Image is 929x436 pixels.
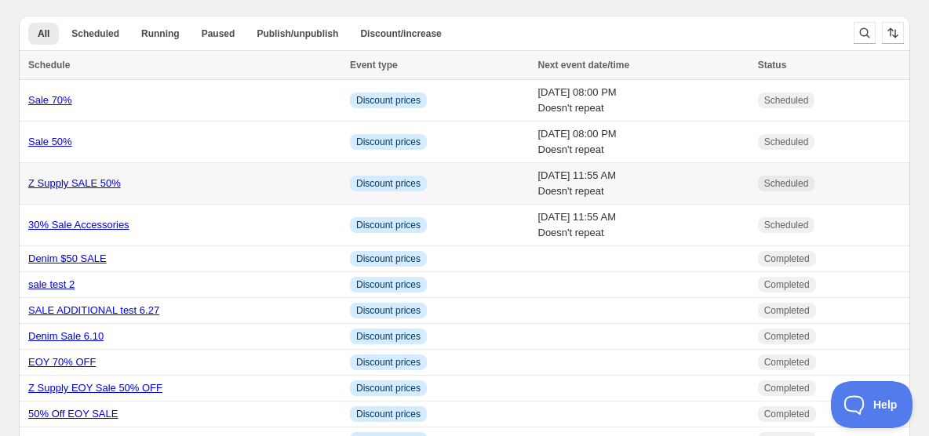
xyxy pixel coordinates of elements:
[534,163,753,205] td: [DATE] 11:55 AM Doesn't repeat
[28,60,70,71] span: Schedule
[350,60,398,71] span: Event type
[764,356,810,369] span: Completed
[538,60,630,71] span: Next event date/time
[356,304,421,317] span: Discount prices
[356,219,421,231] span: Discount prices
[71,27,119,40] span: Scheduled
[356,94,421,107] span: Discount prices
[28,136,72,147] a: Sale 50%
[257,27,338,40] span: Publish/unpublish
[764,253,810,265] span: Completed
[28,177,121,189] a: Z Supply SALE 50%
[534,205,753,246] td: [DATE] 11:55 AM Doesn't repeat
[28,408,118,420] a: 50% Off EOY SALE
[764,278,810,291] span: Completed
[356,253,421,265] span: Discount prices
[356,382,421,394] span: Discount prices
[356,136,421,148] span: Discount prices
[534,80,753,122] td: [DATE] 08:00 PM Doesn't repeat
[28,356,96,368] a: EOY 70% OFF
[356,408,421,420] span: Discount prices
[758,60,787,71] span: Status
[28,219,129,231] a: 30% Sale Accessories
[764,304,810,317] span: Completed
[764,177,809,190] span: Scheduled
[764,330,810,343] span: Completed
[38,27,49,40] span: All
[356,330,421,343] span: Discount prices
[764,408,810,420] span: Completed
[854,22,876,44] button: Search and filter results
[202,27,235,40] span: Paused
[141,27,180,40] span: Running
[28,382,162,394] a: Z Supply EOY Sale 50% OFF
[831,381,913,428] iframe: Toggle Customer Support
[356,278,421,291] span: Discount prices
[360,27,441,40] span: Discount/increase
[764,94,809,107] span: Scheduled
[28,94,72,106] a: Sale 70%
[764,219,809,231] span: Scheduled
[764,136,809,148] span: Scheduled
[28,330,104,342] a: Denim Sale 6.10
[28,278,75,290] a: sale test 2
[28,304,159,316] a: SALE ADDITIONAL test 6.27
[356,177,421,190] span: Discount prices
[356,356,421,369] span: Discount prices
[882,22,904,44] button: Sort the results
[28,253,107,264] a: Denim $50 SALE
[534,122,753,163] td: [DATE] 08:00 PM Doesn't repeat
[764,382,810,394] span: Completed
